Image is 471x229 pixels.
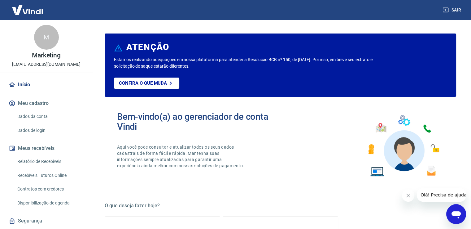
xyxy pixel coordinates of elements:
button: Meus recebíveis [7,141,85,155]
iframe: Botão para abrir a janela de mensagens [446,204,466,224]
h2: Bem-vindo(a) ao gerenciador de conta Vindi [117,112,281,132]
a: Dados da conta [15,110,85,123]
p: [EMAIL_ADDRESS][DOMAIN_NAME] [12,61,81,68]
img: Imagem de um avatar masculino com diversos icones exemplificando as funcionalidades do gerenciado... [363,112,444,180]
iframe: Fechar mensagem [402,189,414,202]
button: Sair [441,4,464,16]
a: Recebíveis Futuros Online [15,169,85,182]
iframe: Mensagem da empresa [417,188,466,202]
a: Dados de login [15,124,85,137]
a: Segurança [7,214,85,228]
img: Vindi [7,0,48,19]
h5: O que deseja fazer hoje? [105,203,456,209]
a: Início [7,78,85,92]
button: Meu cadastro [7,97,85,110]
h6: ATENÇÃO [126,44,169,50]
p: Marketing [32,52,61,59]
span: Olá! Precisa de ajuda? [4,4,52,9]
a: Relatório de Recebíveis [15,155,85,168]
div: M [34,25,59,50]
p: Confira o que muda [119,80,167,86]
p: Aqui você pode consultar e atualizar todos os seus dados cadastrais de forma fácil e rápida. Mant... [117,144,245,169]
p: Estamos realizando adequações em nossa plataforma para atender a Resolução BCB nº 150, de [DATE].... [114,56,380,70]
a: Contratos com credores [15,183,85,195]
a: Confira o que muda [114,78,179,89]
a: Disponibilização de agenda [15,197,85,209]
